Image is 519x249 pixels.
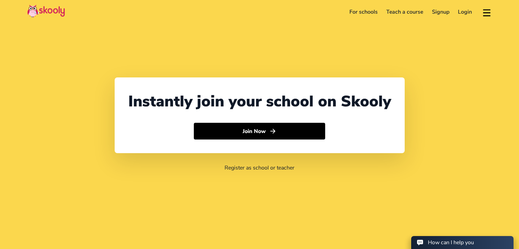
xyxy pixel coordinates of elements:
[194,123,325,140] button: Join Nowarrow forward outline
[428,6,454,17] a: Signup
[345,6,382,17] a: For schools
[482,6,492,18] button: menu outline
[128,91,391,112] div: Instantly join your school on Skooly
[27,4,65,18] img: Skooly
[269,128,276,135] ion-icon: arrow forward outline
[225,164,294,172] a: Register as school or teacher
[382,6,428,17] a: Teach a course
[454,6,477,17] a: Login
